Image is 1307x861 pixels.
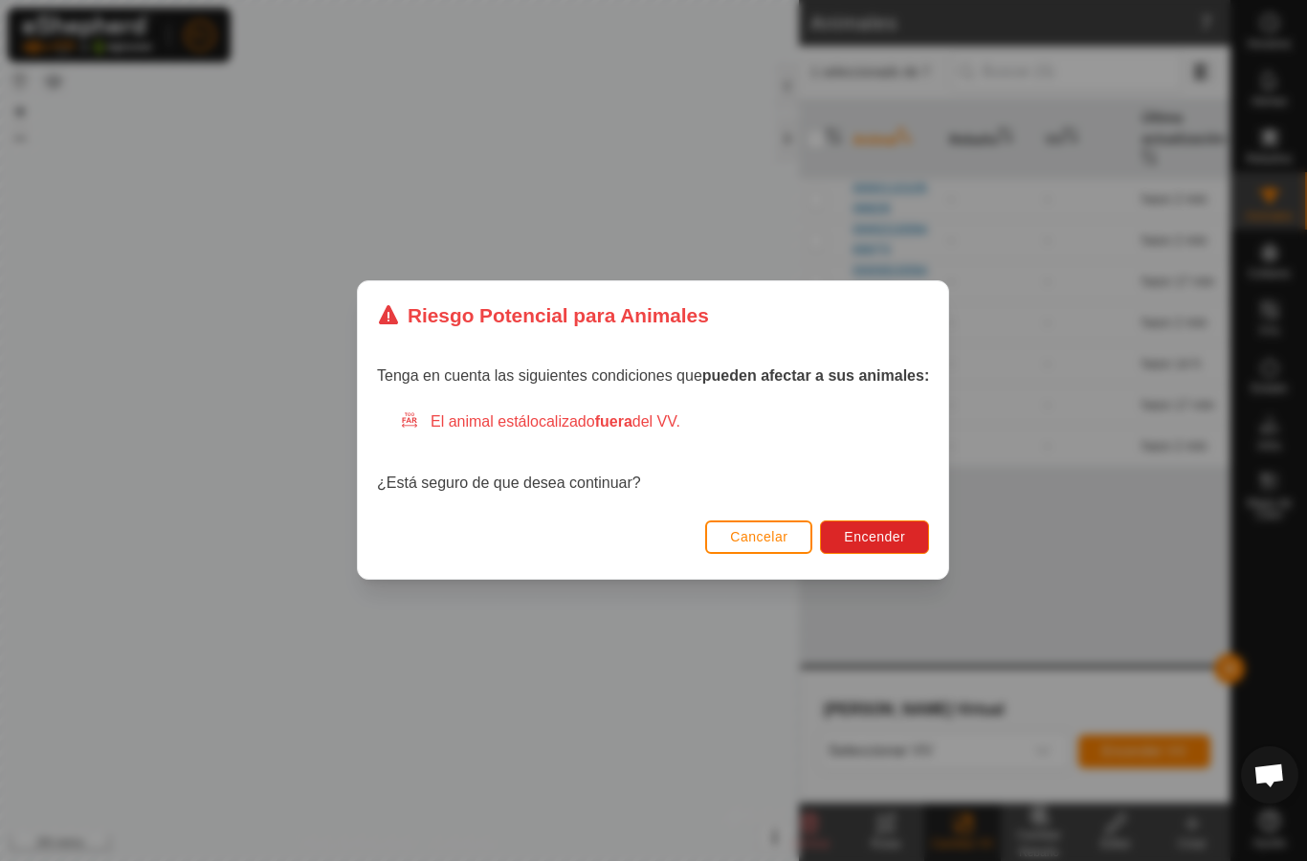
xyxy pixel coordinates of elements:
div: El animal está [400,411,929,434]
button: Encender [821,520,930,554]
strong: fuera [595,414,632,430]
strong: pueden afectar a sus animales: [702,368,929,385]
div: Chat abierto [1241,746,1298,804]
span: Cancelar [731,530,788,545]
div: ¿Está seguro de que desea continuar? [377,411,929,496]
span: Tenga en cuenta las siguientes condiciones que [377,368,929,385]
span: Encender [845,530,906,545]
span: localizado del VV. [527,414,680,430]
div: Riesgo Potencial para Animales [377,300,709,330]
button: Cancelar [706,520,813,554]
